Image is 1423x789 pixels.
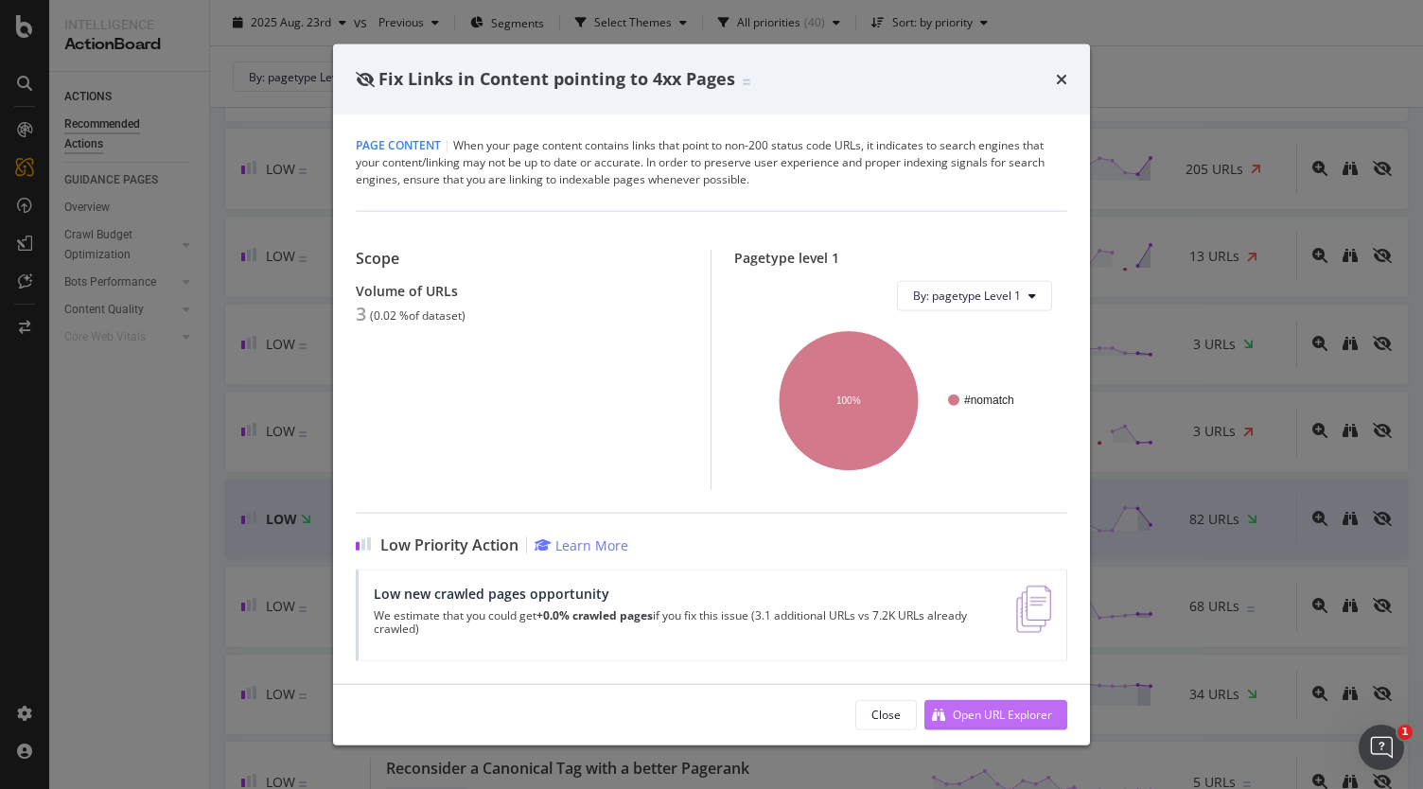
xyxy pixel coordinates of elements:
[356,249,688,267] div: Scope
[380,535,518,553] span: Low Priority Action
[1016,585,1051,632] img: e5DMFwAAAABJRU5ErkJggg==
[374,608,993,635] p: We estimate that you could get if you fix this issue (3.1 additional URLs vs 7.2K URLs already cr...
[536,606,653,622] strong: +0.0% crawled pages
[1359,725,1404,770] iframe: Intercom live chat
[333,44,1090,745] div: modal
[871,707,901,723] div: Close
[743,79,750,85] img: Equal
[356,136,441,152] span: Page Content
[913,288,1021,304] span: By: pagetype Level 1
[374,585,993,601] div: Low new crawled pages opportunity
[836,395,861,406] text: 100%
[964,394,1014,407] text: #nomatch
[535,535,628,553] a: Learn More
[749,325,1052,474] svg: A chart.
[855,699,917,729] button: Close
[1397,725,1413,740] span: 1
[734,249,1067,265] div: Pagetype level 1
[356,282,688,298] div: Volume of URLs
[1056,67,1067,92] div: times
[444,136,450,152] span: |
[924,699,1067,729] button: Open URL Explorer
[897,280,1052,310] button: By: pagetype Level 1
[370,308,466,322] div: ( 0.02 % of dataset )
[378,67,735,90] span: Fix Links in Content pointing to 4xx Pages
[555,535,628,553] div: Learn More
[356,136,1067,187] div: When your page content contains links that point to non-200 status code URLs, it indicates to sea...
[356,302,366,324] div: 3
[356,72,375,87] div: eye-slash
[953,707,1052,723] div: Open URL Explorer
